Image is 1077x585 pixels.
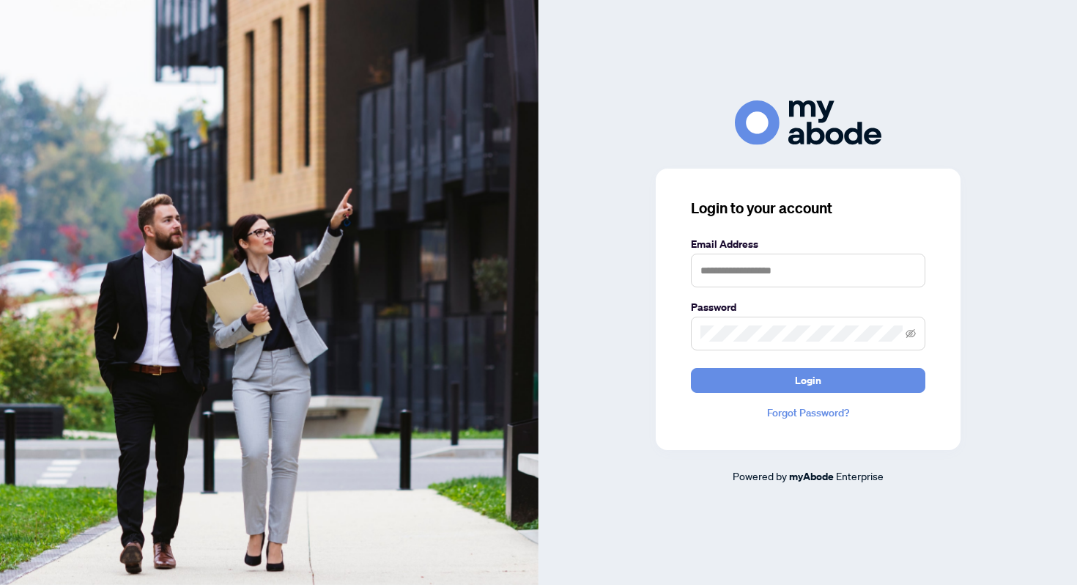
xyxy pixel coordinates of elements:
[789,468,834,485] a: myAbode
[691,299,925,315] label: Password
[691,368,925,393] button: Login
[691,236,925,252] label: Email Address
[795,369,821,392] span: Login
[836,469,884,482] span: Enterprise
[906,328,916,339] span: eye-invisible
[691,198,925,218] h3: Login to your account
[691,405,925,421] a: Forgot Password?
[733,469,787,482] span: Powered by
[735,100,881,145] img: ma-logo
